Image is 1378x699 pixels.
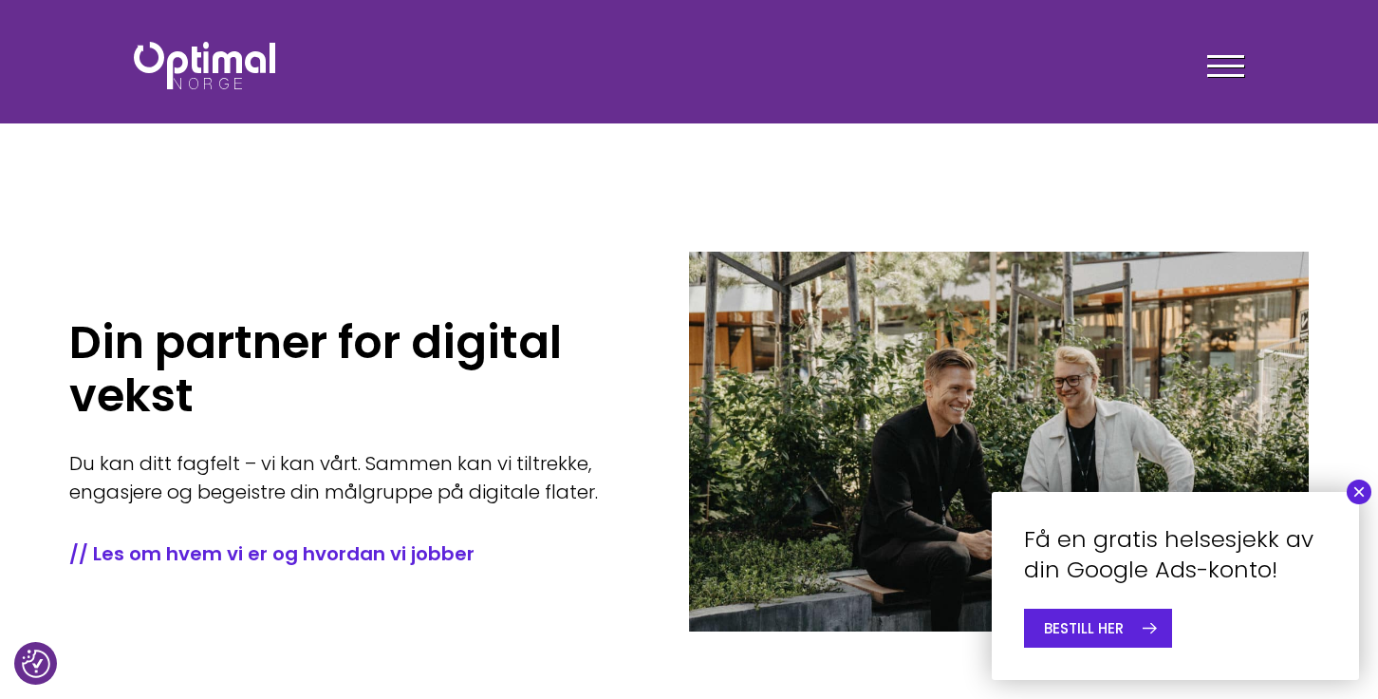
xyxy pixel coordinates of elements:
[1024,609,1172,648] a: BESTILL HER
[1347,480,1371,504] button: Close
[69,540,632,567] a: // Les om hvem vi er og hvordan vi jobber
[1024,524,1327,583] h4: Få en gratis helsesjekk av din Google Ads-konto!
[22,650,50,678] button: Samtykkepreferanser
[134,42,275,89] img: Optimal Norge
[22,650,50,678] img: Revisit consent button
[69,449,632,506] p: Du kan ditt fagfelt – vi kan vårt. Sammen kan vi tiltrekke, engasjere og begeistre din målgruppe ...
[69,316,632,423] h1: Din partner for digital vekst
